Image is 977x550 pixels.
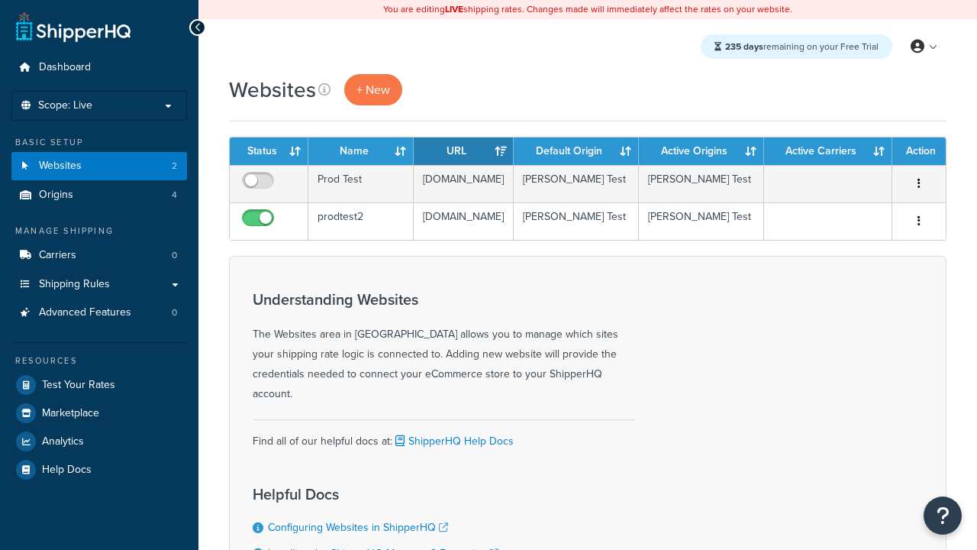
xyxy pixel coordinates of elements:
td: [PERSON_NAME] Test [639,165,764,202]
a: Advanced Features 0 [11,299,187,327]
span: Shipping Rules [39,278,110,291]
span: Help Docs [42,464,92,477]
button: Open Resource Center [924,497,962,535]
h3: Understanding Websites [253,291,634,308]
span: 0 [172,306,177,319]
a: Origins 4 [11,181,187,209]
td: [DOMAIN_NAME] [414,165,514,202]
th: Default Origin: activate to sort column ascending [514,137,639,165]
span: Analytics [42,435,84,448]
li: Carriers [11,241,187,270]
span: Dashboard [39,61,91,74]
span: Marketplace [42,407,99,420]
div: Manage Shipping [11,225,187,238]
b: LIVE [445,2,463,16]
div: The Websites area in [GEOGRAPHIC_DATA] allows you to manage which sites your shipping rate logic ... [253,291,634,404]
span: Websites [39,160,82,173]
a: Configuring Websites in ShipperHQ [268,519,448,535]
li: Advanced Features [11,299,187,327]
td: prodtest2 [308,202,414,240]
strong: 235 days [725,40,763,53]
a: Analytics [11,428,187,455]
span: 4 [172,189,177,202]
td: [PERSON_NAME] Test [514,202,639,240]
div: remaining on your Free Trial [701,34,892,59]
div: Basic Setup [11,136,187,149]
a: ShipperHQ Home [16,11,131,42]
span: 2 [172,160,177,173]
h1: Websites [229,75,316,105]
td: [DOMAIN_NAME] [414,202,514,240]
span: + New [356,81,390,99]
li: Origins [11,181,187,209]
td: [PERSON_NAME] Test [514,165,639,202]
a: + New [344,74,402,105]
li: Websites [11,152,187,180]
td: Prod Test [308,165,414,202]
a: Dashboard [11,53,187,82]
span: Carriers [39,249,76,262]
span: Test Your Rates [42,379,115,392]
a: ShipperHQ Help Docs [392,433,514,449]
th: Name: activate to sort column ascending [308,137,414,165]
a: Help Docs [11,456,187,484]
div: Find all of our helpful docs at: [253,419,634,451]
td: [PERSON_NAME] Test [639,202,764,240]
span: Advanced Features [39,306,131,319]
span: 0 [172,249,177,262]
th: Active Origins: activate to sort column ascending [639,137,764,165]
th: URL: activate to sort column ascending [414,137,514,165]
a: Test Your Rates [11,371,187,399]
span: Scope: Live [38,99,92,112]
a: Marketplace [11,400,187,427]
th: Status: activate to sort column ascending [230,137,308,165]
a: Carriers 0 [11,241,187,270]
th: Action [892,137,946,165]
span: Origins [39,189,73,202]
th: Active Carriers: activate to sort column ascending [764,137,892,165]
a: Websites 2 [11,152,187,180]
div: Resources [11,354,187,367]
a: Shipping Rules [11,270,187,299]
h3: Helpful Docs [253,486,527,503]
